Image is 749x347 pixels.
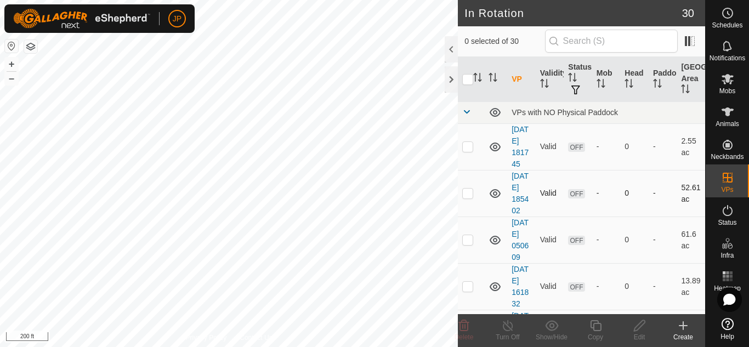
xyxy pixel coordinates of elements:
td: 52.61 ac [677,170,705,217]
span: Help [720,333,734,340]
div: Show/Hide [530,332,574,342]
td: 61.6 ac [677,217,705,263]
div: Copy [574,332,617,342]
span: Mobs [719,88,735,94]
a: [DATE] 161832 [512,265,529,308]
span: OFF [568,189,585,198]
a: [DATE] 185402 [512,172,529,215]
td: - [649,123,677,170]
div: VPs with NO Physical Paddock [512,108,701,117]
td: Valid [536,170,564,217]
td: Valid [536,263,564,310]
button: Map Layers [24,40,37,53]
p-sorticon: Activate to sort [653,81,662,89]
span: Schedules [712,22,742,29]
p-sorticon: Activate to sort [540,81,549,89]
div: Edit [617,332,661,342]
td: Valid [536,123,564,170]
button: + [5,58,18,71]
th: Validity [536,57,564,102]
div: - [597,281,616,292]
span: Heatmap [714,285,741,292]
span: OFF [568,282,585,292]
th: VP [507,57,536,102]
span: 30 [682,5,694,21]
span: JP [173,13,181,25]
span: Notifications [710,55,745,61]
p-sorticon: Activate to sort [489,75,497,83]
td: 0 [620,123,649,170]
th: Head [620,57,649,102]
span: Infra [720,252,734,259]
p-sorticon: Activate to sort [681,86,690,95]
span: Animals [716,121,739,127]
img: Gallagher Logo [13,9,150,29]
span: OFF [568,236,585,245]
td: - [649,217,677,263]
td: 13.89 ac [677,263,705,310]
td: 0 [620,263,649,310]
a: [DATE] 181745 [512,125,529,168]
span: Status [718,219,736,226]
a: Help [706,314,749,344]
div: Create [661,332,705,342]
input: Search (S) [545,30,678,53]
div: Turn Off [486,332,530,342]
td: 2.55 ac [677,123,705,170]
td: 0 [620,217,649,263]
span: VPs [721,186,733,193]
td: Valid [536,217,564,263]
div: - [597,234,616,246]
p-sorticon: Activate to sort [625,81,633,89]
th: [GEOGRAPHIC_DATA] Area [677,57,705,102]
div: - [597,141,616,152]
p-sorticon: Activate to sort [597,81,605,89]
td: 0 [620,170,649,217]
a: [DATE] 050609 [512,218,529,261]
th: Mob [592,57,621,102]
p-sorticon: Activate to sort [568,75,577,83]
th: Status [564,57,592,102]
span: OFF [568,143,585,152]
button: – [5,72,18,85]
div: - [597,187,616,199]
th: Paddock [649,57,677,102]
p-sorticon: Activate to sort [473,75,482,83]
span: Delete [455,333,474,341]
h2: In Rotation [464,7,682,20]
span: 0 selected of 30 [464,36,544,47]
a: Privacy Policy [186,333,227,343]
a: Contact Us [240,333,272,343]
td: - [649,263,677,310]
td: - [649,170,677,217]
span: Neckbands [711,153,744,160]
button: Reset Map [5,39,18,53]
